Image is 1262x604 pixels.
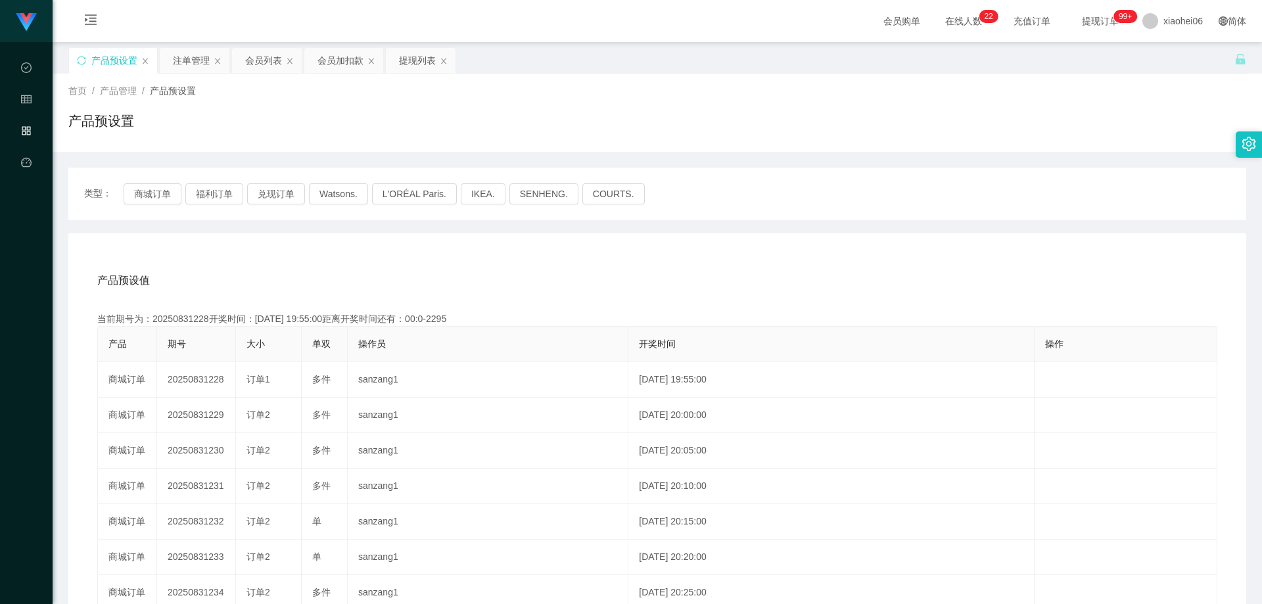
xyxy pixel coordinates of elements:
span: 类型： [84,183,124,204]
td: [DATE] 20:10:00 [628,469,1035,504]
td: 商城订单 [98,433,157,469]
span: 订单2 [246,587,270,597]
button: 福利订单 [185,183,243,204]
td: sanzang1 [348,540,628,575]
i: 图标: close [286,57,294,65]
span: 在线人数 [939,16,989,26]
td: 20250831232 [157,504,236,540]
button: IKEA. [461,183,505,204]
td: sanzang1 [348,362,628,398]
i: 图标: appstore-o [21,120,32,146]
td: 20250831228 [157,362,236,398]
span: 订单2 [246,480,270,491]
td: [DATE] 20:00:00 [628,398,1035,433]
span: / [142,85,145,96]
span: 充值订单 [1007,16,1057,26]
button: SENHENG. [509,183,578,204]
span: 大小 [246,338,265,349]
span: 多件 [312,409,331,420]
td: [DATE] 20:20:00 [628,540,1035,575]
button: Watsons. [309,183,368,204]
div: 产品预设置 [91,48,137,73]
span: 订单2 [246,445,270,455]
i: 图标: close [141,57,149,65]
button: 兑现订单 [247,183,305,204]
button: 商城订单 [124,183,181,204]
i: 图标: close [367,57,375,65]
div: 当前期号为：20250831228开奖时间：[DATE] 19:55:00距离开奖时间还有：00:0-2295 [97,312,1217,326]
span: 开奖时间 [639,338,676,349]
td: 商城订单 [98,469,157,504]
td: sanzang1 [348,433,628,469]
td: [DATE] 20:05:00 [628,433,1035,469]
span: / [92,85,95,96]
span: 订单2 [246,551,270,562]
td: 商城订单 [98,362,157,398]
i: 图标: unlock [1234,53,1246,65]
span: 多件 [312,445,331,455]
a: 图标: dashboard平台首页 [21,150,32,283]
td: 20250831233 [157,540,236,575]
td: 商城订单 [98,398,157,433]
span: 操作员 [358,338,386,349]
td: 20250831231 [157,469,236,504]
span: 产品管理 [100,85,137,96]
div: 会员加扣款 [317,48,363,73]
span: 产品 [108,338,127,349]
img: logo.9652507e.png [16,13,37,32]
span: 多件 [312,374,331,384]
td: 商城订单 [98,504,157,540]
span: 提现订单 [1075,16,1125,26]
i: 图标: global [1219,16,1228,26]
div: 注单管理 [173,48,210,73]
span: 订单2 [246,516,270,526]
td: sanzang1 [348,469,628,504]
i: 图标: close [214,57,222,65]
i: 图标: check-circle-o [21,57,32,83]
i: 图标: setting [1242,137,1256,151]
h1: 产品预设置 [68,111,134,131]
td: 20250831230 [157,433,236,469]
div: 提现列表 [399,48,436,73]
button: COURTS. [582,183,645,204]
i: 图标: table [21,88,32,114]
td: [DATE] 19:55:00 [628,362,1035,398]
td: sanzang1 [348,504,628,540]
span: 单 [312,551,321,562]
span: 订单1 [246,374,270,384]
div: 会员列表 [245,48,282,73]
sup: 1038 [1113,10,1137,23]
span: 多件 [312,587,331,597]
i: 图标: menu-unfold [68,1,113,43]
span: 多件 [312,480,331,491]
button: L'ORÉAL Paris. [372,183,457,204]
p: 2 [989,10,993,23]
span: 单双 [312,338,331,349]
span: 产品管理 [21,126,32,243]
span: 产品预设值 [97,273,150,289]
span: 首页 [68,85,87,96]
span: 产品预设置 [150,85,196,96]
span: 订单2 [246,409,270,420]
sup: 22 [979,10,998,23]
span: 会员管理 [21,95,32,212]
td: 20250831229 [157,398,236,433]
span: 操作 [1045,338,1063,349]
span: 期号 [168,338,186,349]
span: 数据中心 [21,63,32,180]
i: 图标: close [440,57,448,65]
td: sanzang1 [348,398,628,433]
i: 图标: sync [77,56,86,65]
td: 商城订单 [98,540,157,575]
p: 2 [984,10,989,23]
td: [DATE] 20:15:00 [628,504,1035,540]
span: 单 [312,516,321,526]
